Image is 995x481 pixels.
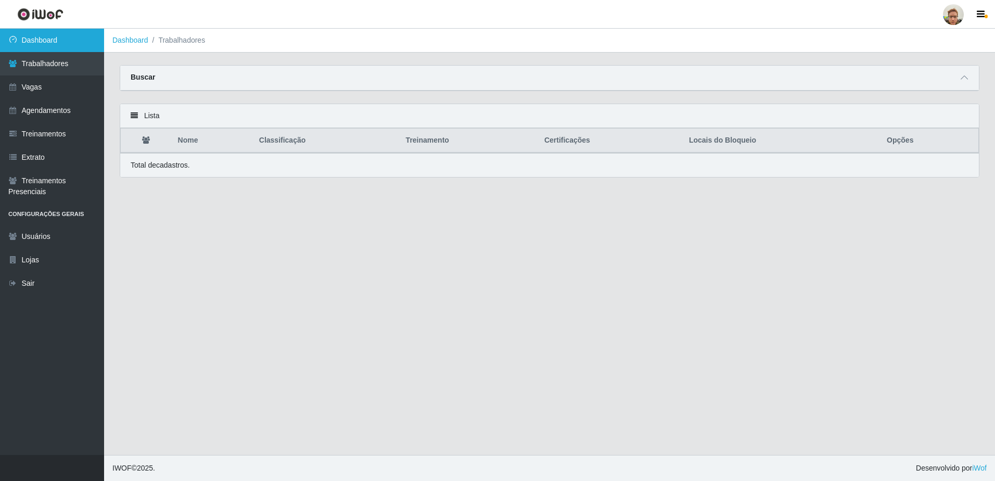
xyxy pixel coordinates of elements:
[120,104,979,128] div: Lista
[881,129,978,153] th: Opções
[916,463,987,474] span: Desenvolvido por
[112,464,132,472] span: IWOF
[400,129,538,153] th: Treinamento
[683,129,881,153] th: Locais do Bloqueio
[253,129,400,153] th: Classificação
[972,464,987,472] a: iWof
[538,129,683,153] th: Certificações
[172,129,253,153] th: Nome
[131,73,155,81] strong: Buscar
[131,160,190,171] p: Total de cadastros.
[112,463,155,474] span: © 2025 .
[17,8,63,21] img: CoreUI Logo
[112,36,148,44] a: Dashboard
[148,35,206,46] li: Trabalhadores
[104,29,995,53] nav: breadcrumb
